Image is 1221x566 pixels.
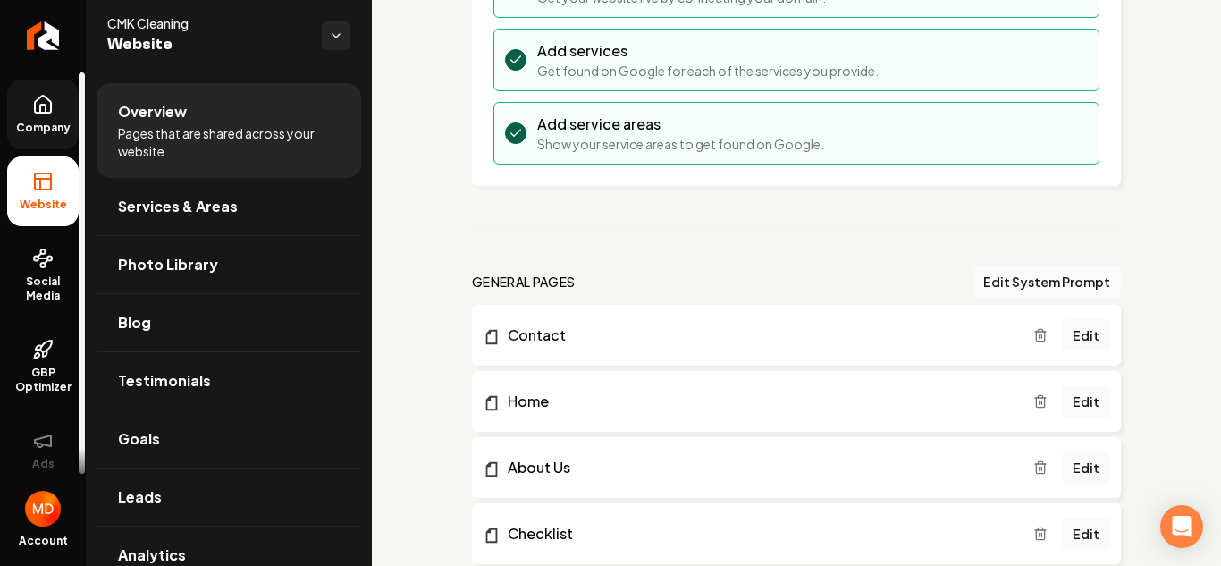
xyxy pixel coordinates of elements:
[7,233,79,317] a: Social Media
[483,523,1033,545] a: Checklist
[483,325,1033,346] a: Contact
[483,391,1033,412] a: Home
[1062,319,1110,351] a: Edit
[1062,452,1110,484] a: Edit
[118,196,238,217] span: Services & Areas
[13,198,74,212] span: Website
[97,236,361,293] a: Photo Library
[97,469,361,526] a: Leads
[118,101,187,122] span: Overview
[97,178,361,235] a: Services & Areas
[107,32,307,57] span: Website
[7,366,79,394] span: GBP Optimizer
[118,545,186,566] span: Analytics
[118,370,211,392] span: Testimonials
[97,410,361,468] a: Goals
[472,273,576,291] h2: general pages
[97,294,361,351] a: Blog
[973,266,1121,298] button: Edit System Prompt
[7,80,79,149] a: Company
[9,121,78,135] span: Company
[118,124,340,160] span: Pages that are shared across your website.
[97,352,361,410] a: Testimonials
[1062,385,1110,418] a: Edit
[25,457,62,471] span: Ads
[537,40,879,62] h3: Add services
[7,325,79,409] a: GBP Optimizer
[118,486,162,508] span: Leads
[118,428,160,450] span: Goals
[118,312,151,334] span: Blog
[537,62,879,80] p: Get found on Google for each of the services you provide.
[537,114,824,135] h3: Add service areas
[25,491,61,527] button: Open user button
[118,254,218,275] span: Photo Library
[1160,505,1203,548] div: Open Intercom Messenger
[107,14,307,32] span: CMK Cleaning
[25,491,61,527] img: Michael Deguardia
[19,534,68,548] span: Account
[27,21,60,50] img: Rebolt Logo
[537,135,824,153] p: Show your service areas to get found on Google.
[1062,518,1110,550] a: Edit
[7,416,79,486] button: Ads
[483,457,1033,478] a: About Us
[7,275,79,303] span: Social Media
